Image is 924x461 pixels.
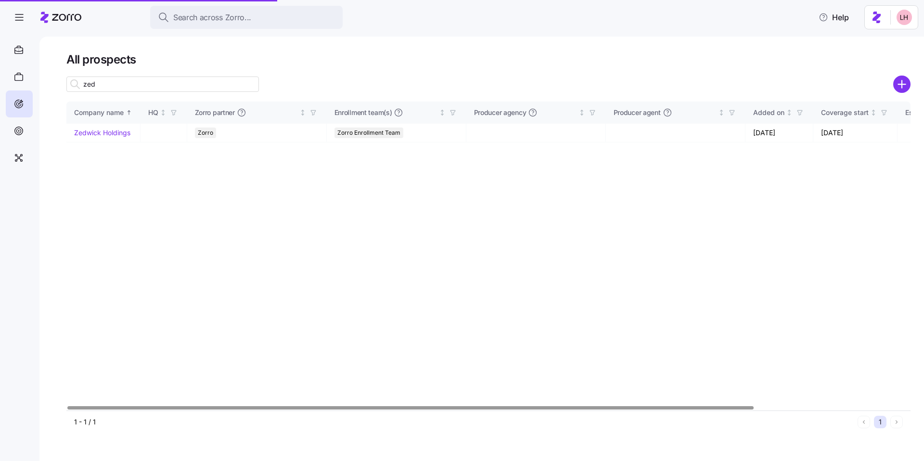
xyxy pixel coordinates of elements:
div: HQ [148,107,158,118]
span: Zorro Enrollment Team [337,128,400,138]
input: Search prospect [66,77,259,92]
div: Coverage start [821,107,869,118]
span: Zorro [198,128,213,138]
button: Help [811,8,857,27]
span: Search across Zorro... [173,12,251,24]
button: Search across Zorro... [150,6,343,29]
img: 8ac9784bd0c5ae1e7e1202a2aac67deb [897,10,912,25]
td: [DATE] [813,124,898,142]
th: Producer agentNot sorted [606,102,745,124]
th: Enrollment team(s)Not sorted [327,102,466,124]
span: Producer agency [474,108,526,117]
div: 1 - 1 / 1 [74,417,854,427]
th: Coverage startNot sorted [813,102,898,124]
span: Producer agent [614,108,661,117]
svg: add icon [893,76,911,93]
th: Company nameSorted ascending [66,102,141,124]
div: Not sorted [578,109,585,116]
button: 1 [874,416,886,428]
button: Previous page [858,416,870,428]
th: Producer agencyNot sorted [466,102,606,124]
div: Not sorted [299,109,306,116]
div: Not sorted [870,109,877,116]
th: Added onNot sorted [745,102,813,124]
div: Not sorted [786,109,793,116]
a: Zedwick Holdings [74,128,130,137]
span: Help [819,12,849,23]
div: Not sorted [718,109,725,116]
td: [DATE] [745,124,813,142]
span: Zorro partner [195,108,235,117]
span: Enrollment team(s) [334,108,392,117]
div: Added on [753,107,784,118]
button: Next page [890,416,903,428]
div: Company name [74,107,124,118]
div: Not sorted [439,109,446,116]
th: HQNot sorted [141,102,187,124]
div: Not sorted [160,109,167,116]
th: Zorro partnerNot sorted [187,102,327,124]
div: Sorted ascending [126,109,132,116]
h1: All prospects [66,52,911,67]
